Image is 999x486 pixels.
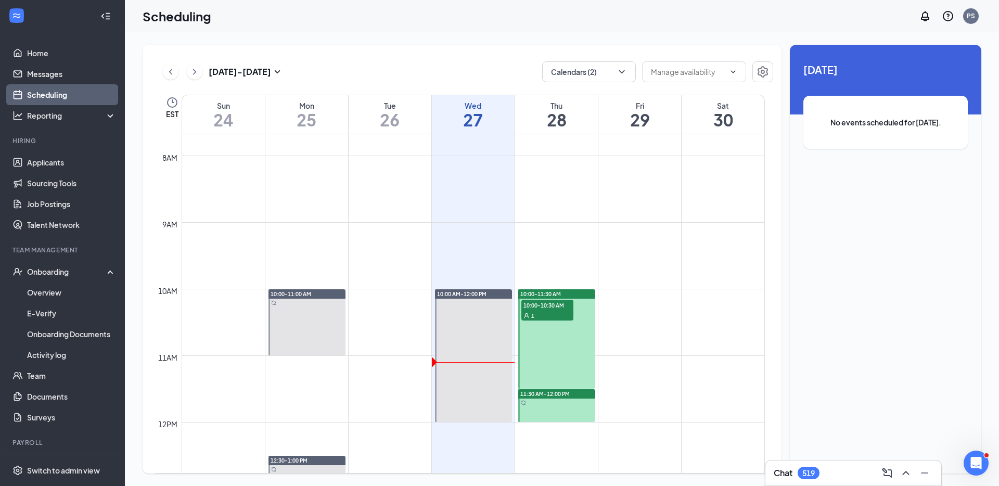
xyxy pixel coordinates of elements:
[651,66,725,78] input: Manage availability
[774,467,792,479] h3: Chat
[432,95,515,134] a: August 27, 2025
[918,467,931,479] svg: Minimize
[156,418,180,430] div: 12pm
[542,61,636,82] button: Calendars (2)ChevronDown
[824,117,947,128] span: No events scheduled for [DATE].
[12,110,23,121] svg: Analysis
[27,365,116,386] a: Team
[531,312,534,319] span: 1
[27,194,116,214] a: Job Postings
[521,300,573,310] span: 10:00-10:30 AM
[27,63,116,84] a: Messages
[802,469,815,478] div: 519
[967,11,975,20] div: PS
[27,43,116,63] a: Home
[598,111,681,129] h1: 29
[757,66,769,78] svg: Settings
[156,285,180,297] div: 10am
[942,10,954,22] svg: QuestionInfo
[271,457,308,464] span: 12:30-1:00 PM
[617,67,627,77] svg: ChevronDown
[27,173,116,194] a: Sourcing Tools
[27,303,116,324] a: E-Verify
[432,111,515,129] h1: 27
[265,100,348,111] div: Mon
[682,111,764,129] h1: 30
[881,467,893,479] svg: ComposeMessage
[27,407,116,428] a: Surveys
[682,100,764,111] div: Sat
[523,313,530,319] svg: User
[916,465,933,481] button: Minimize
[12,246,114,254] div: Team Management
[189,66,200,78] svg: ChevronRight
[182,95,265,134] a: August 24, 2025
[27,152,116,173] a: Applicants
[752,61,773,82] button: Settings
[879,465,895,481] button: ComposeMessage
[156,352,180,363] div: 11am
[166,109,178,119] span: EST
[432,100,515,111] div: Wed
[349,95,431,134] a: August 26, 2025
[12,266,23,277] svg: UserCheck
[27,465,100,476] div: Switch to admin view
[12,465,23,476] svg: Settings
[271,290,311,298] span: 10:00-11:00 AM
[598,95,681,134] a: August 29, 2025
[515,95,598,134] a: August 28, 2025
[900,467,912,479] svg: ChevronUp
[27,324,116,344] a: Onboarding Documents
[182,100,265,111] div: Sun
[349,100,431,111] div: Tue
[265,95,348,134] a: August 25, 2025
[160,219,180,230] div: 9am
[27,266,107,277] div: Onboarding
[437,290,486,298] span: 10:00 AM-12:00 PM
[27,386,116,407] a: Documents
[12,136,114,145] div: Hiring
[27,344,116,365] a: Activity log
[271,467,276,472] svg: Sync
[265,111,348,129] h1: 25
[964,451,989,476] iframe: Intercom live chat
[521,400,526,405] svg: Sync
[166,96,178,109] svg: Clock
[27,110,117,121] div: Reporting
[515,111,598,129] h1: 28
[27,282,116,303] a: Overview
[209,66,271,78] h3: [DATE] - [DATE]
[515,100,598,111] div: Thu
[11,10,22,21] svg: WorkstreamLogo
[803,61,968,78] span: [DATE]
[12,438,114,447] div: Payroll
[143,7,211,25] h1: Scheduling
[165,66,176,78] svg: ChevronLeft
[160,152,180,163] div: 8am
[520,390,570,398] span: 11:30 AM-12:00 PM
[27,214,116,235] a: Talent Network
[271,66,284,78] svg: SmallChevronDown
[682,95,764,134] a: August 30, 2025
[598,100,681,111] div: Fri
[271,300,276,305] svg: Sync
[520,290,561,298] span: 10:00-11:30 AM
[100,11,111,21] svg: Collapse
[182,111,265,129] h1: 24
[187,64,202,80] button: ChevronRight
[27,84,116,105] a: Scheduling
[349,111,431,129] h1: 26
[163,64,178,80] button: ChevronLeft
[898,465,914,481] button: ChevronUp
[919,10,931,22] svg: Notifications
[729,68,737,76] svg: ChevronDown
